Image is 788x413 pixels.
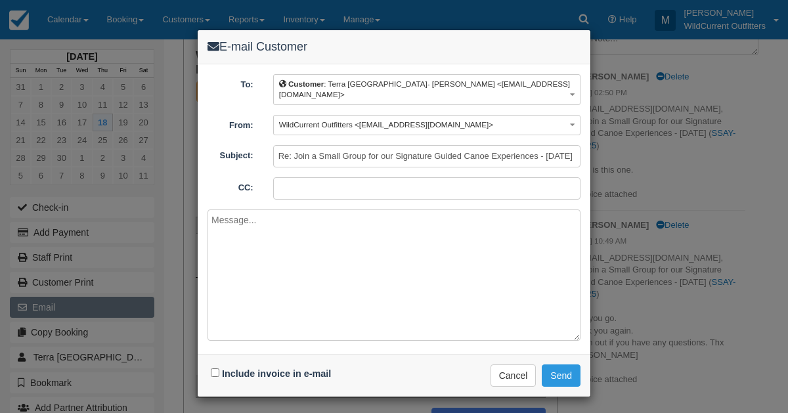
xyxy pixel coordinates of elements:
span: WildCurrent Outfitters <[EMAIL_ADDRESS][DOMAIN_NAME]> [279,120,493,129]
h4: E-mail Customer [208,40,580,54]
label: Subject: [198,145,263,162]
label: To: [198,74,263,91]
label: From: [198,115,263,132]
button: Cancel [491,364,536,387]
span: : Terra [GEOGRAPHIC_DATA]- [PERSON_NAME] <[EMAIL_ADDRESS][DOMAIN_NAME]> [279,79,570,99]
button: Customer: Terra [GEOGRAPHIC_DATA]- [PERSON_NAME] <[EMAIL_ADDRESS][DOMAIN_NAME]> [273,74,580,105]
label: CC: [198,177,263,194]
button: Send [542,364,580,387]
button: WildCurrent Outfitters <[EMAIL_ADDRESS][DOMAIN_NAME]> [273,115,580,135]
label: Include invoice in e-mail [222,368,331,379]
b: Customer [288,79,324,88]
